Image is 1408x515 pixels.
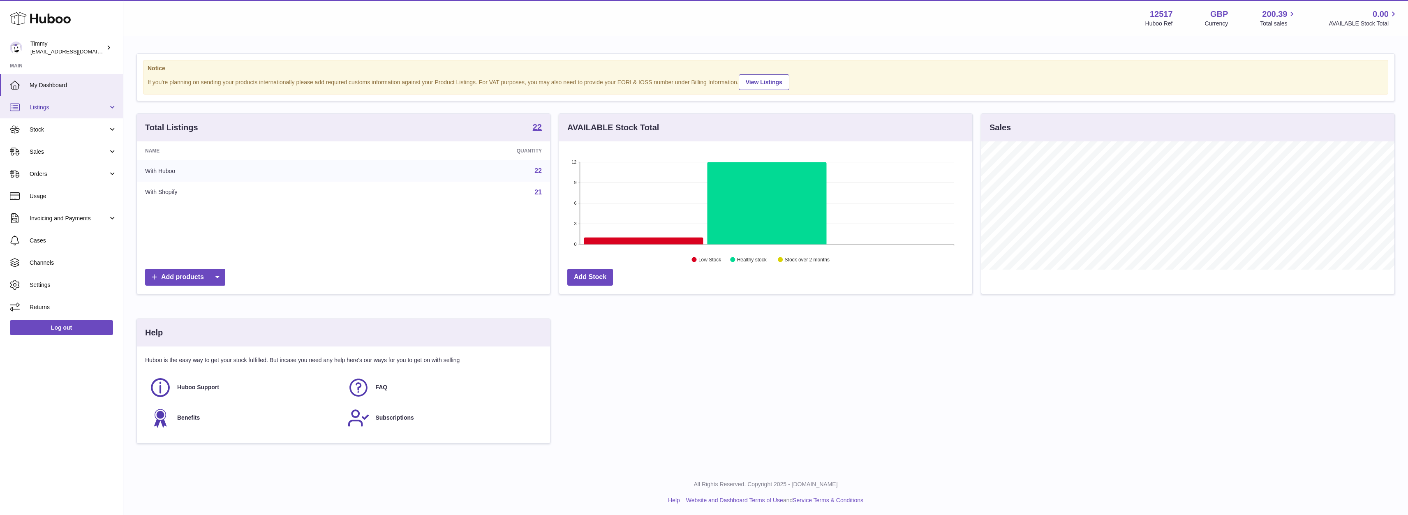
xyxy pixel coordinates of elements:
[145,356,542,364] p: Huboo is the easy way to get your stock fulfilled. But incase you need any help here's our ways f...
[148,73,1384,90] div: If you're planning on sending your products internationally please add required customs informati...
[177,383,219,391] span: Huboo Support
[1373,9,1389,20] span: 0.00
[534,167,542,174] a: 22
[668,497,680,503] a: Help
[30,237,117,245] span: Cases
[1260,9,1297,28] a: 200.39 Total sales
[1150,9,1173,20] strong: 12517
[534,189,542,196] a: 21
[574,221,576,226] text: 3
[1145,20,1173,28] div: Huboo Ref
[137,141,360,160] th: Name
[30,215,108,222] span: Invoicing and Payments
[30,303,117,311] span: Returns
[30,170,108,178] span: Orders
[347,407,537,429] a: Subscriptions
[1260,20,1297,28] span: Total sales
[739,74,789,90] a: View Listings
[149,376,339,399] a: Huboo Support
[30,192,117,200] span: Usage
[30,81,117,89] span: My Dashboard
[793,497,863,503] a: Service Terms & Conditions
[347,376,537,399] a: FAQ
[30,104,108,111] span: Listings
[571,159,576,164] text: 12
[30,281,117,289] span: Settings
[375,383,387,391] span: FAQ
[177,414,200,422] span: Benefits
[574,180,576,185] text: 9
[130,480,1401,488] p: All Rights Reserved. Copyright 2025 - [DOMAIN_NAME]
[533,123,542,133] a: 22
[375,414,414,422] span: Subscriptions
[533,123,542,131] strong: 22
[10,320,113,335] a: Log out
[145,327,163,338] h3: Help
[30,126,108,134] span: Stock
[698,257,721,263] text: Low Stock
[30,259,117,267] span: Channels
[737,257,767,263] text: Healthy stock
[30,48,121,55] span: [EMAIL_ADDRESS][DOMAIN_NAME]
[10,42,22,54] img: internalAdmin-12517@internal.huboo.com
[30,148,108,156] span: Sales
[785,257,830,263] text: Stock over 2 months
[145,122,198,133] h3: Total Listings
[148,65,1384,72] strong: Notice
[1262,9,1287,20] span: 200.39
[1205,20,1228,28] div: Currency
[567,122,659,133] h3: AVAILABLE Stock Total
[145,269,225,286] a: Add products
[1210,9,1228,20] strong: GBP
[137,182,360,203] td: With Shopify
[137,160,360,182] td: With Huboo
[30,40,104,55] div: Timmy
[574,201,576,206] text: 6
[360,141,550,160] th: Quantity
[567,269,613,286] a: Add Stock
[990,122,1011,133] h3: Sales
[1329,20,1398,28] span: AVAILABLE Stock Total
[686,497,783,503] a: Website and Dashboard Terms of Use
[683,497,863,504] li: and
[1329,9,1398,28] a: 0.00 AVAILABLE Stock Total
[574,242,576,247] text: 0
[149,407,339,429] a: Benefits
